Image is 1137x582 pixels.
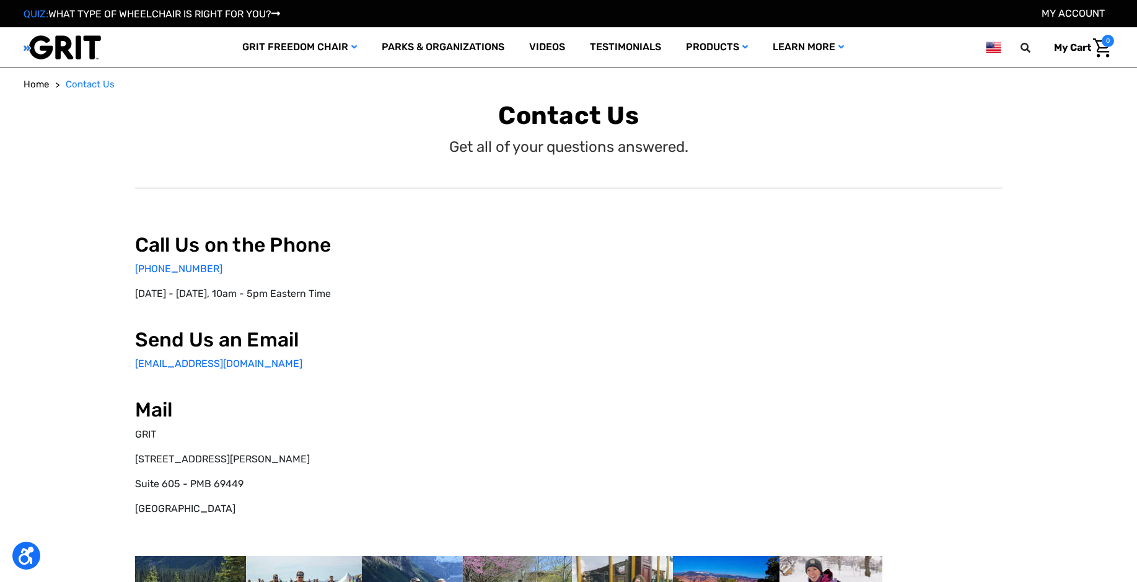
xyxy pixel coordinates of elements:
a: [PHONE_NUMBER] [135,263,222,275]
a: Parks & Organizations [369,27,517,68]
span: QUIZ: [24,8,48,20]
img: Cart [1093,38,1111,58]
b: Contact Us [498,101,639,130]
a: GRIT Freedom Chair [230,27,369,68]
h2: Mail [135,398,560,421]
a: [EMAIL_ADDRESS][DOMAIN_NAME] [135,358,302,369]
a: QUIZ:WHAT TYPE OF WHEELCHAIR IS RIGHT FOR YOU? [24,8,280,20]
a: Account [1042,7,1105,19]
input: Search [1026,35,1045,61]
img: GRIT All-Terrain Wheelchair and Mobility Equipment [24,35,101,60]
img: us.png [986,40,1001,55]
p: [DATE] - [DATE], 10am - 5pm Eastern Time [135,286,560,301]
span: Contact Us [66,79,115,90]
h2: Send Us an Email [135,328,560,351]
nav: Breadcrumb [24,77,1114,92]
p: [STREET_ADDRESS][PERSON_NAME] [135,452,560,467]
span: 0 [1102,35,1114,47]
a: Products [674,27,760,68]
a: Videos [517,27,577,68]
span: Home [24,79,49,90]
a: Home [24,77,49,92]
a: Learn More [760,27,856,68]
iframe: Form 0 [578,233,1003,536]
a: Contact Us [66,77,115,92]
p: [GEOGRAPHIC_DATA] [135,501,560,516]
a: Testimonials [577,27,674,68]
span: My Cart [1054,42,1091,53]
p: Get all of your questions answered. [449,136,688,158]
h2: Call Us on the Phone [135,233,560,257]
p: Suite 605 - PMB 69449 [135,477,560,492]
p: GRIT [135,427,560,442]
a: Cart with 0 items [1045,35,1114,61]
